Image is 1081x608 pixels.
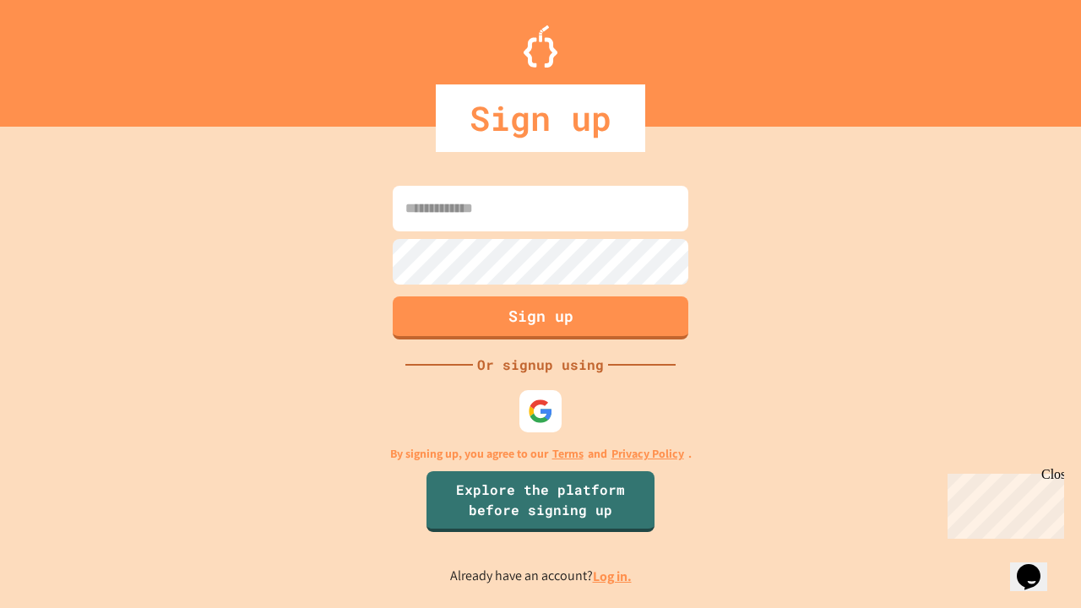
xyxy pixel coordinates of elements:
[593,567,632,585] a: Log in.
[941,467,1064,539] iframe: chat widget
[1010,540,1064,591] iframe: chat widget
[552,445,584,463] a: Terms
[473,355,608,375] div: Or signup using
[7,7,117,107] div: Chat with us now!Close
[528,399,553,424] img: google-icon.svg
[426,471,655,532] a: Explore the platform before signing up
[436,84,645,152] div: Sign up
[390,445,692,463] p: By signing up, you agree to our and .
[450,566,632,587] p: Already have an account?
[524,25,557,68] img: Logo.svg
[611,445,684,463] a: Privacy Policy
[393,296,688,339] button: Sign up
